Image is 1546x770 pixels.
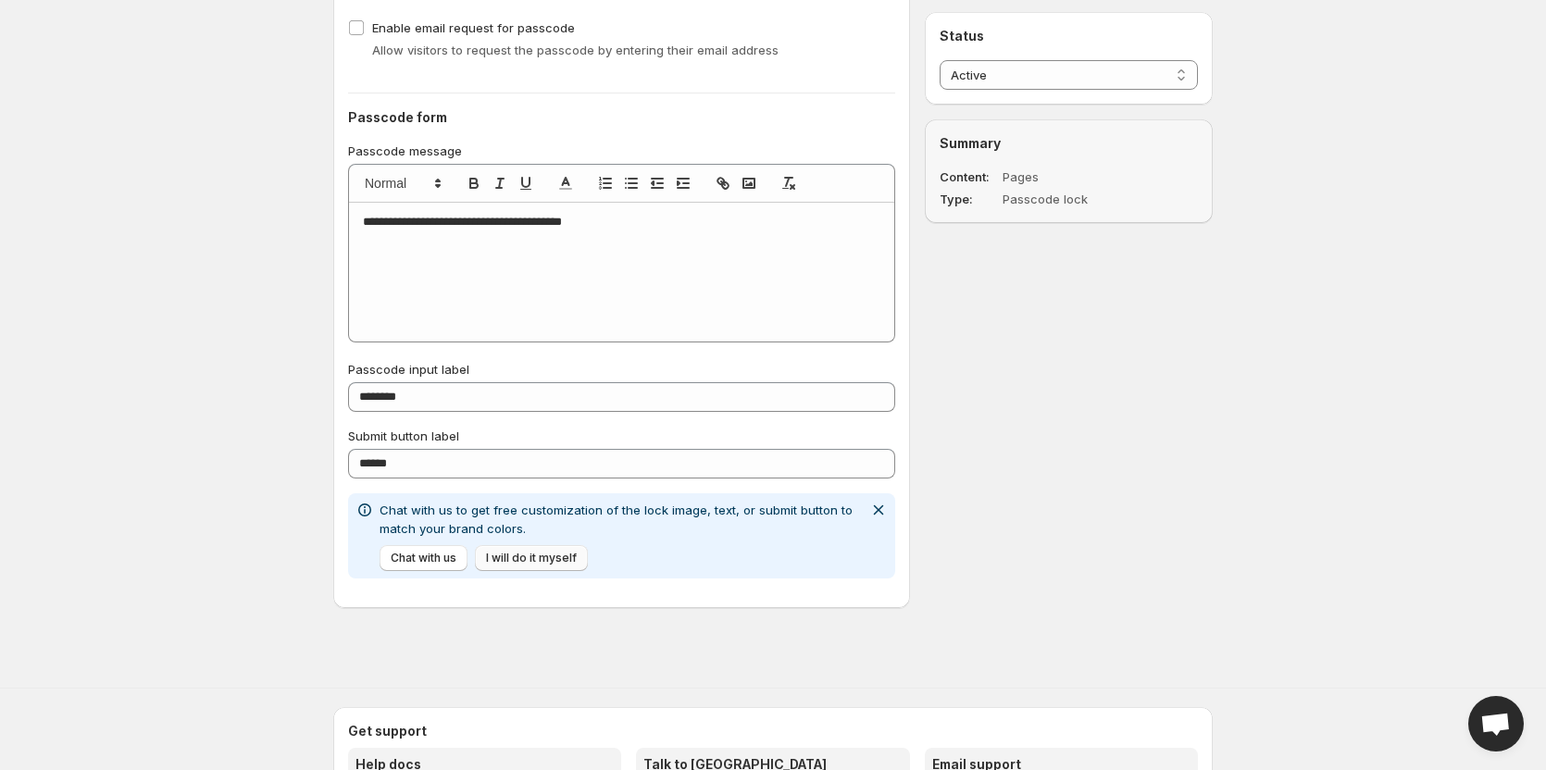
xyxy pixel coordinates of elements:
dt: Content : [940,168,999,186]
dd: Passcode lock [1003,190,1145,208]
dt: Type : [940,190,999,208]
span: Submit button label [348,428,459,443]
h2: Passcode form [348,108,895,127]
span: Passcode input label [348,362,469,377]
h2: Get support [348,722,1198,740]
h2: Status [940,27,1198,45]
span: Chat with us to get free customization of the lock image, text, or submit button to match your br... [380,503,853,536]
span: Allow visitors to request the passcode by entering their email address [372,43,779,57]
p: Passcode message [348,142,895,160]
button: I will do it myself [475,545,588,571]
h2: Summary [940,134,1198,153]
div: Open chat [1468,696,1524,751]
button: Dismiss notification [866,497,891,523]
span: Chat with us [391,551,456,565]
dd: Pages [1003,168,1145,186]
span: I will do it myself [486,551,577,565]
span: Enable email request for passcode [372,20,575,35]
button: Chat with us [380,545,468,571]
